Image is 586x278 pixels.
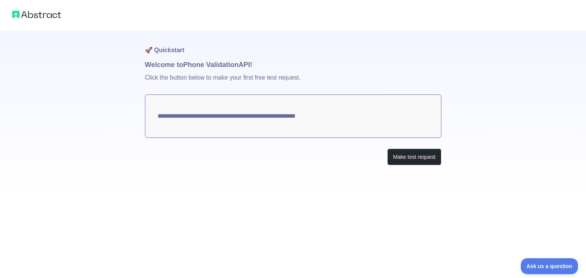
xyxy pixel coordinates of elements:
[12,9,61,20] img: Abstract logo
[145,30,441,59] h1: 🚀 Quickstart
[145,70,441,94] p: Click the button below to make your first free test request.
[145,59,441,70] h1: Welcome to Phone Validation API!
[387,149,441,166] button: Make test request
[521,258,578,274] iframe: Toggle Customer Support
